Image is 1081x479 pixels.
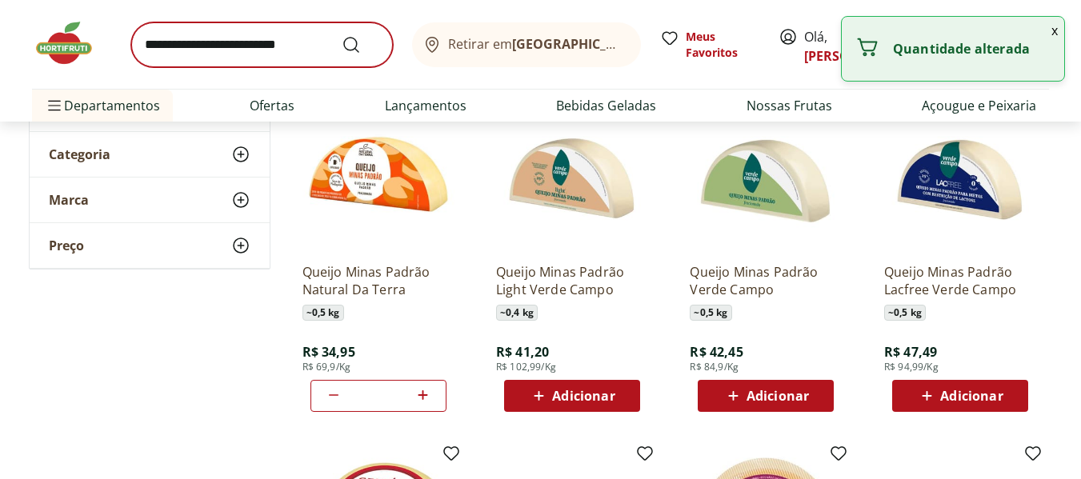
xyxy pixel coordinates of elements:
span: R$ 42,45 [690,343,743,361]
a: Queijo Minas Padrão Light Verde Campo [496,263,648,298]
img: Queijo Minas Padrão Natural Da Terra [302,98,454,250]
a: Lançamentos [385,96,466,115]
span: Olá, [804,27,875,66]
img: Hortifruti [32,19,112,67]
span: ~ 0,5 kg [690,305,731,321]
span: Meus Favoritos [686,29,759,61]
span: R$ 94,99/Kg [884,361,939,373]
span: R$ 47,49 [884,343,937,361]
span: ~ 0,5 kg [302,305,344,321]
button: Fechar notificação [1045,17,1064,44]
button: Marca [30,178,270,222]
span: R$ 34,95 [302,343,355,361]
a: Meus Favoritos [660,29,759,61]
a: Nossas Frutas [747,96,832,115]
button: Adicionar [892,380,1028,412]
a: Queijo Minas Padrão Lacfree Verde Campo [884,263,1036,298]
button: Adicionar [504,380,640,412]
span: Departamentos [45,86,160,125]
p: Quantidade alterada [893,41,1051,57]
button: Menu [45,86,64,125]
span: Adicionar [747,389,809,402]
span: Adicionar [940,389,1003,402]
img: Queijo Minas Padrão Verde Campo [690,98,842,250]
span: ~ 0,4 kg [496,305,538,321]
span: Marca [49,192,89,208]
a: Ofertas [250,96,294,115]
button: Retirar em[GEOGRAPHIC_DATA]/[GEOGRAPHIC_DATA] [412,22,641,67]
button: Submit Search [342,35,380,54]
span: Retirar em [448,37,625,51]
img: Queijo Minas Padrão Light Verde Campo [496,98,648,250]
span: R$ 84,9/Kg [690,361,739,373]
span: R$ 41,20 [496,343,549,361]
a: [PERSON_NAME] [804,47,908,65]
button: Adicionar [698,380,834,412]
span: R$ 102,99/Kg [496,361,556,373]
b: [GEOGRAPHIC_DATA]/[GEOGRAPHIC_DATA] [512,35,782,53]
a: Bebidas Geladas [556,96,656,115]
span: ~ 0,5 kg [884,305,926,321]
span: Adicionar [552,389,615,402]
a: Queijo Minas Padrão Verde Campo [690,263,842,298]
span: R$ 69,9/Kg [302,361,351,373]
img: Queijo Minas Padrão Lacfree Verde Campo [884,98,1036,250]
span: Preço [49,238,84,253]
span: Categoria [49,146,110,162]
button: Categoria [30,132,270,177]
a: Queijo Minas Padrão Natural Da Terra [302,263,454,298]
a: Açougue e Peixaria [922,96,1036,115]
button: Preço [30,223,270,268]
input: search [131,22,393,67]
